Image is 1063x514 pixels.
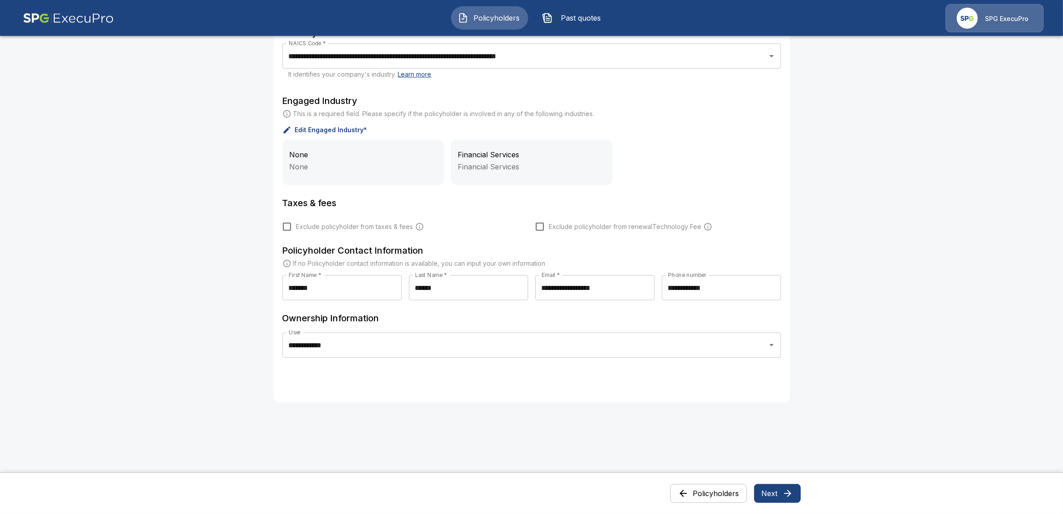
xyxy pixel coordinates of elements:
span: None [290,162,308,171]
span: Financial Services [458,150,520,159]
button: Open [765,339,778,351]
span: Past quotes [556,13,606,23]
h6: Engaged Industry [282,94,781,108]
button: Next [754,484,801,503]
a: Agency IconSPG ExecuPro [946,4,1044,32]
span: Financial Services [458,162,520,171]
p: If no Policyholder contact information is available, you can input your own information [293,259,546,268]
h6: Taxes & fees [282,196,781,210]
span: None [290,150,308,159]
svg: Carrier and processing fees will still be applied [415,222,424,231]
a: Learn more [398,70,432,78]
label: Last Name * [415,271,447,279]
label: User [289,328,301,336]
label: First Name * [289,271,321,279]
img: Past quotes Icon [542,13,553,23]
p: This is a required field. Please specify if the policyholder is involved in any of the following ... [293,109,594,118]
span: Exclude policyholder from renewal Technology Fee [549,222,702,231]
span: Exclude policyholder from taxes & fees [296,222,413,231]
span: It identifies your company's industry. [289,70,432,78]
span: Policyholders [472,13,521,23]
button: Past quotes IconPast quotes [535,6,612,30]
img: Agency Icon [957,8,978,29]
button: Policyholders [670,484,747,503]
img: AA Logo [23,4,114,32]
button: Open [765,50,778,62]
label: NAICS Code * [289,39,326,47]
button: Policyholders IconPolicyholders [451,6,528,30]
p: Edit Engaged Industry* [295,127,367,133]
h6: Ownership Information [282,311,781,325]
label: Phone number [668,271,707,279]
svg: Carrier fees will still be applied [703,222,712,231]
p: SPG ExecuPro [985,14,1028,23]
img: Policyholders Icon [458,13,469,23]
h6: Policyholder Contact Information [282,243,781,258]
label: Email * [542,271,560,279]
